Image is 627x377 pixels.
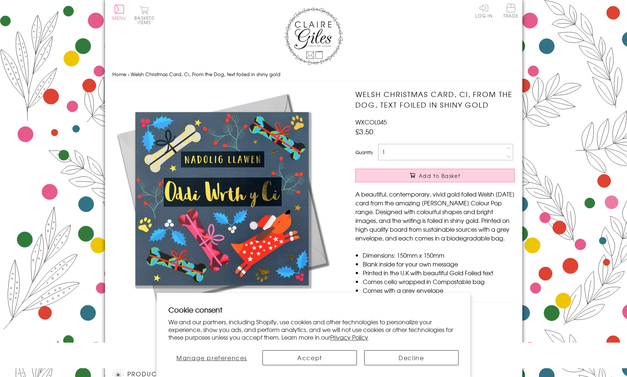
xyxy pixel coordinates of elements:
[168,318,459,341] p: We and our partners, including Shopify, use cookies and other technologies to personalize your ex...
[168,350,255,365] button: Manage preferences
[355,149,373,156] label: Quantity
[363,268,515,277] li: Printed in the U.K with beautiful Gold Foiled text
[168,305,459,315] h2: Cookie consent
[112,15,127,21] span: Menu
[363,286,515,295] li: Comes with a grey envelope
[503,4,519,18] span: Trade
[176,353,247,362] span: Manage preferences
[355,126,373,137] span: £3.50
[112,5,127,20] button: Menu
[134,6,154,25] button: Basket0 items
[355,89,515,110] h1: Welsh Christmas Card, Ci, From the Dog, text foiled in shiny gold
[330,333,368,341] a: Privacy Policy
[112,71,126,78] a: Home
[138,15,154,26] span: 0 items
[355,117,387,126] span: WXCOL045
[284,7,343,65] img: Claire Giles Greetings Cards
[419,172,460,179] span: Add to Basket
[475,4,493,18] a: Log In
[355,190,515,242] p: A beautiful, contemporary, vivid gold foiled Welsh [DATE] card from the amazing [PERSON_NAME] Col...
[364,350,459,365] button: Decline
[363,251,515,260] li: Dimensions: 150mm x 150mm
[262,350,357,365] button: Accept
[363,260,515,268] li: Blank inside for your own message
[112,67,515,82] nav: breadcrumbs
[112,89,332,309] img: Welsh Christmas Card, Ci, From the Dog, text foiled in shiny gold
[503,4,519,19] a: Trade
[363,277,515,286] li: Comes cello wrapped in Compostable bag
[355,169,515,182] button: Add to Basket
[128,71,129,78] span: ›
[131,71,280,78] span: Welsh Christmas Card, Ci, From the Dog, text foiled in shiny gold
